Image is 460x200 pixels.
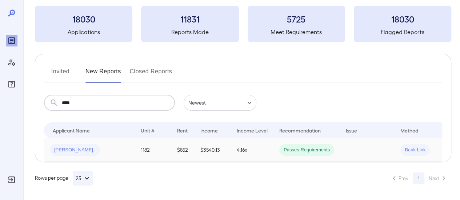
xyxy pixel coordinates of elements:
div: Newest [184,95,256,111]
div: Income [200,126,218,135]
td: 4.16x [231,138,273,162]
div: Recommendation [279,126,321,135]
button: Invited [44,66,77,83]
td: $3540.13 [195,138,231,162]
h3: 5725 [248,13,345,25]
nav: pagination navigation [387,172,451,184]
div: Issue [346,126,357,135]
h5: Meet Requirements [248,28,345,36]
div: Reports [6,35,17,46]
h3: 18030 [35,13,132,25]
h3: 11831 [141,13,239,25]
h3: 18030 [354,13,451,25]
span: Bank Link [400,147,430,154]
span: [PERSON_NAME].. [50,147,100,154]
div: Log Out [6,174,17,185]
h5: Flagged Reports [354,28,451,36]
div: FAQ [6,78,17,90]
div: Method [400,126,418,135]
div: Unit # [141,126,155,135]
button: New Reports [85,66,121,83]
div: Rent [177,126,189,135]
span: Passes Requirements [279,147,334,154]
td: $852 [171,138,195,162]
button: page 1 [413,172,424,184]
div: Manage Users [6,57,17,68]
div: Applicant Name [53,126,90,135]
summary: 18030Applications11831Reports Made5725Meet Requirements18030Flagged Reports [35,6,451,42]
td: 1182 [135,138,171,162]
div: Income Level [237,126,268,135]
div: Rows per page [35,171,93,185]
h5: Reports Made [141,28,239,36]
button: 25 [73,171,93,185]
h5: Applications [35,28,132,36]
button: Closed Reports [130,66,172,83]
